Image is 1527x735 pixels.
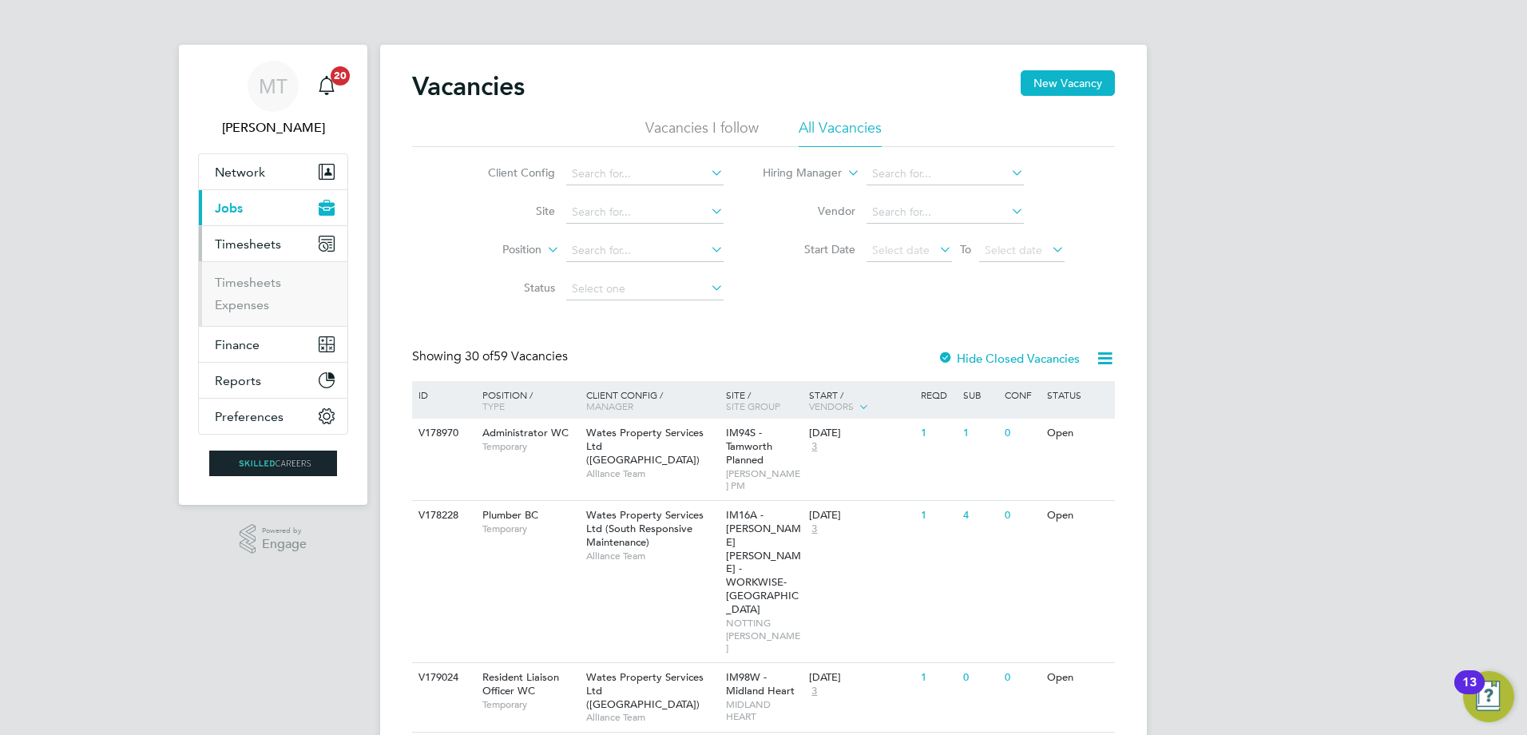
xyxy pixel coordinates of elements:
[763,204,855,218] label: Vendor
[867,163,1024,185] input: Search for...
[566,240,724,262] input: Search for...
[412,348,571,365] div: Showing
[331,66,350,85] span: 20
[215,165,265,180] span: Network
[809,522,819,536] span: 3
[938,351,1080,366] label: Hide Closed Vacancies
[470,381,582,419] div: Position /
[726,399,780,412] span: Site Group
[1001,381,1042,408] div: Conf
[199,190,347,225] button: Jobs
[566,278,724,300] input: Select one
[414,381,470,408] div: ID
[1001,419,1042,448] div: 0
[1001,663,1042,693] div: 0
[482,522,578,535] span: Temporary
[917,381,958,408] div: Reqd
[809,685,819,698] span: 3
[726,698,802,723] span: MIDLAND HEART
[566,163,724,185] input: Search for...
[215,409,284,424] span: Preferences
[809,671,913,685] div: [DATE]
[215,297,269,312] a: Expenses
[463,165,555,180] label: Client Config
[198,61,348,137] a: MT[PERSON_NAME]
[586,399,633,412] span: Manager
[917,419,958,448] div: 1
[917,501,958,530] div: 1
[1043,501,1113,530] div: Open
[917,663,958,693] div: 1
[1043,663,1113,693] div: Open
[799,118,882,147] li: All Vacancies
[872,243,930,257] span: Select date
[750,165,842,181] label: Hiring Manager
[586,550,718,562] span: Alliance Team
[1463,671,1514,722] button: Open Resource Center, 13 new notifications
[199,399,347,434] button: Preferences
[463,280,555,295] label: Status
[215,201,243,216] span: Jobs
[726,426,772,467] span: IM94S - Tamworth Planned
[465,348,494,364] span: 30 of
[482,670,559,697] span: Resident Liaison Officer WC
[809,399,854,412] span: Vendors
[179,45,367,505] nav: Main navigation
[1462,682,1477,703] div: 13
[482,426,569,439] span: Administrator WC
[262,538,307,551] span: Engage
[726,617,802,654] span: NOTTING [PERSON_NAME]
[959,501,1001,530] div: 4
[414,419,470,448] div: V178970
[566,201,724,224] input: Search for...
[199,327,347,362] button: Finance
[722,381,806,419] div: Site /
[414,501,470,530] div: V178228
[586,467,718,480] span: Alliance Team
[1043,381,1113,408] div: Status
[726,508,801,616] span: IM16A - [PERSON_NAME] [PERSON_NAME] - WORKWISE- [GEOGRAPHIC_DATA]
[586,508,704,549] span: Wates Property Services Ltd (South Responsive Maintenance)
[586,711,718,724] span: Alliance Team
[198,451,348,476] a: Go to home page
[240,524,307,554] a: Powered byEngage
[726,670,795,697] span: IM98W - Midland Heart
[414,663,470,693] div: V179024
[726,467,802,492] span: [PERSON_NAME] PM
[959,419,1001,448] div: 1
[199,261,347,326] div: Timesheets
[582,381,722,419] div: Client Config /
[763,242,855,256] label: Start Date
[809,427,913,440] div: [DATE]
[199,363,347,398] button: Reports
[645,118,759,147] li: Vacancies I follow
[450,242,541,258] label: Position
[262,524,307,538] span: Powered by
[215,236,281,252] span: Timesheets
[199,226,347,261] button: Timesheets
[959,381,1001,408] div: Sub
[482,399,505,412] span: Type
[215,275,281,290] a: Timesheets
[463,204,555,218] label: Site
[482,440,578,453] span: Temporary
[809,509,913,522] div: [DATE]
[867,201,1024,224] input: Search for...
[209,451,337,476] img: skilledcareers-logo-retina.png
[215,337,260,352] span: Finance
[465,348,568,364] span: 59 Vacancies
[805,381,917,421] div: Start /
[586,426,704,467] span: Wates Property Services Ltd ([GEOGRAPHIC_DATA])
[1021,70,1115,96] button: New Vacancy
[198,118,348,137] span: Matt Taylor
[215,373,261,388] span: Reports
[586,670,704,711] span: Wates Property Services Ltd ([GEOGRAPHIC_DATA])
[482,508,538,522] span: Plumber BC
[959,663,1001,693] div: 0
[311,61,343,112] a: 20
[955,239,976,260] span: To
[1001,501,1042,530] div: 0
[259,76,288,97] span: MT
[482,698,578,711] span: Temporary
[1043,419,1113,448] div: Open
